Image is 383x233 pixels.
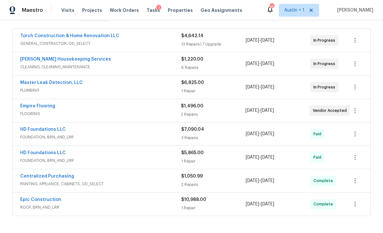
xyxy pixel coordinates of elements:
span: ROOF, BRN_AND_LRR [20,204,181,211]
div: 13 Repairs | 7 Upgrade [181,41,246,47]
span: Complete [313,178,336,184]
div: 1 Repair [181,205,246,211]
span: FOUNDATION, BRN_AND_LRR [20,157,181,164]
span: $5,865.00 [181,151,204,155]
span: [DATE] [261,202,274,206]
span: [PERSON_NAME] [335,7,373,13]
div: 2 Repairs [181,111,245,118]
span: Geo Assignments [200,7,242,13]
span: $4,642.14 [181,34,203,38]
div: 35 [269,4,274,10]
span: In Progress [313,84,338,90]
span: Austin + 1 [284,7,304,13]
span: [DATE] [246,155,259,160]
span: Projects [82,7,102,13]
span: [DATE] [246,62,259,66]
span: Paid [313,131,324,137]
span: [DATE] [261,38,274,43]
span: Visits [61,7,74,13]
span: [DATE] [246,179,259,183]
span: $1,220.00 [181,57,203,62]
span: Properties [168,7,193,13]
div: 1 Repair [181,158,246,164]
div: 1 Repair [181,88,246,94]
span: $1,496.00 [181,104,203,108]
div: 2 Repairs [181,181,246,188]
span: CLEANING, CLEANING_MAINTENANCE [20,64,181,70]
span: $7,090.04 [181,127,204,132]
span: - [246,201,274,207]
a: [PERSON_NAME] Housekeeping Services [20,57,111,62]
span: PLUMBING [20,87,181,94]
span: Maestro [22,7,43,13]
span: [DATE] [246,38,259,43]
a: Torch Construction & Home Renovation LLC [20,34,119,38]
div: 3 Repairs [181,135,246,141]
span: - [246,61,274,67]
span: - [246,37,274,44]
span: - [245,107,274,114]
span: Tasks [147,8,160,12]
span: [DATE] [261,85,274,89]
span: - [246,131,274,137]
span: FLOORING [20,111,181,117]
span: - [246,154,274,161]
span: $10,988.00 [181,197,206,202]
span: [DATE] [246,132,259,136]
span: - [246,178,274,184]
a: Master Leak Detection, LLC [20,80,83,85]
span: [DATE] [245,108,259,113]
span: [DATE] [246,202,259,206]
span: GENERAL_CONTRACTOR, OD_SELECT [20,40,181,47]
a: HD Foundations LLC [20,127,66,132]
span: [DATE] [261,155,274,160]
span: [DATE] [261,62,274,66]
span: Complete [313,201,336,207]
div: 1 [156,5,161,11]
span: FOUNDATION, BRN_AND_LRR [20,134,181,140]
span: [DATE] [261,132,274,136]
div: 6 Repairs [181,64,246,71]
span: [DATE] [246,85,259,89]
span: In Progress [313,61,338,67]
span: $1,050.99 [181,174,203,179]
span: PAINTING, APPLIANCE, CABINETS, OD_SELECT [20,181,181,187]
span: Paid [313,154,324,161]
a: Centralized Purchasing [20,174,74,179]
span: [DATE] [261,179,274,183]
a: Epic Construction [20,197,61,202]
span: [DATE] [260,108,274,113]
span: $6,825.00 [181,80,204,85]
span: - [246,84,274,90]
span: In Progress [313,37,338,44]
a: HD Foundations LLC [20,151,66,155]
a: Empire Flooring [20,104,55,108]
span: Work Orders [110,7,139,13]
span: Vendor Accepted [313,107,349,114]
